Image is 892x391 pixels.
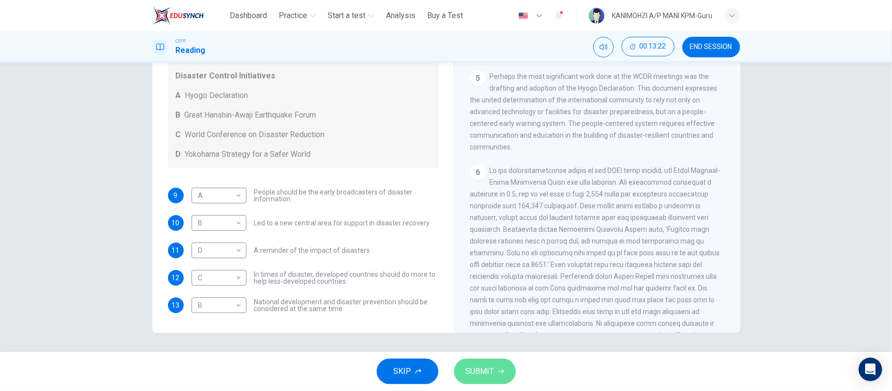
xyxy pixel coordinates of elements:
h1: Reading [176,45,206,56]
div: 5 [470,71,486,86]
div: Hide [622,37,675,57]
span: Practice [279,10,307,22]
span: Analysis [386,10,415,22]
button: 00:13:22 [622,37,675,56]
div: KANIMOHZI A/P MANI KPM-Guru [612,10,713,22]
span: A [176,90,181,101]
span: 13 [172,302,180,309]
div: D [192,237,243,265]
div: B [192,209,243,237]
span: 10 [172,220,180,226]
button: Buy a Test [423,7,467,24]
button: END SESSION [682,37,740,57]
span: Buy a Test [427,10,463,22]
span: National development and disaster prevention should be considered at the same time [254,298,438,312]
div: Mute [593,37,614,57]
span: D [176,148,181,160]
span: B [176,109,181,121]
span: People should be the early broadcasters of disaster information [254,189,438,202]
div: A [192,182,243,210]
span: Disaster Control Initiatives [176,70,431,82]
span: Yokohama Strategy for a Safer World [185,148,311,160]
span: 11 [172,247,180,254]
span: Dashboard [230,10,267,22]
span: C [176,129,181,141]
span: A reminder of the impact of disasters [254,247,370,254]
span: Start a test [328,10,365,22]
button: Analysis [382,7,419,24]
span: Hyogo Declaration [185,90,248,101]
button: Start a test [324,7,378,24]
span: 00:13:22 [640,43,666,50]
button: SKIP [377,359,438,384]
span: SKIP [394,365,411,378]
span: In times of disaster, developed countries should do more to help less-developed countries [254,271,438,285]
span: 12 [172,274,180,281]
span: SUBMIT [466,365,494,378]
img: en [517,12,530,20]
div: C [192,264,243,292]
div: Open Intercom Messenger [859,358,882,381]
button: Practice [275,7,320,24]
div: B [192,292,243,319]
a: ELTC logo [152,6,226,25]
button: SUBMIT [454,359,516,384]
span: Led to a new central area for support in disaster recovery [254,220,430,226]
span: Great Hanshin-Awaji Earthquake Forum [185,109,316,121]
div: 6 [470,165,486,180]
span: World Conference on Disaster Reduction [185,129,325,141]
span: Perhaps the most significant work done at the WCDR meetings was the drafting and adoption of the ... [470,73,718,151]
button: Dashboard [226,7,271,24]
span: END SESSION [690,43,732,51]
img: Profile picture [589,8,604,24]
img: ELTC logo [152,6,204,25]
span: CEFR [176,38,186,45]
span: 9 [174,192,178,199]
